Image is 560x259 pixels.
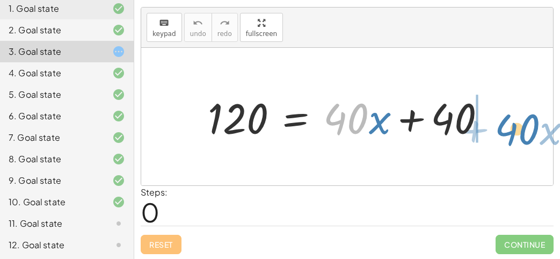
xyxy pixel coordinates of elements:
[9,24,95,37] div: 2. Goal state
[112,88,125,101] i: Task finished and correct.
[141,196,159,228] span: 0
[141,186,168,198] label: Steps:
[9,217,95,230] div: 11. Goal state
[112,217,125,230] i: Task not started.
[9,153,95,166] div: 8. Goal state
[9,45,95,58] div: 3. Goal state
[112,239,125,251] i: Task not started.
[9,67,95,80] div: 4. Goal state
[9,2,95,15] div: 1. Goal state
[9,196,95,208] div: 10. Goal state
[112,196,125,208] i: Task finished and correct.
[217,30,232,38] span: redo
[112,174,125,187] i: Task finished and correct.
[9,239,95,251] div: 12. Goal state
[240,13,283,42] button: fullscreen
[112,67,125,80] i: Task finished and correct.
[193,17,203,30] i: undo
[220,17,230,30] i: redo
[246,30,277,38] span: fullscreen
[147,13,182,42] button: keyboardkeypad
[9,110,95,123] div: 6. Goal state
[190,30,206,38] span: undo
[112,2,125,15] i: Task finished and correct.
[112,24,125,37] i: Task finished and correct.
[212,13,238,42] button: redoredo
[112,131,125,144] i: Task finished and correct.
[9,88,95,101] div: 5. Goal state
[112,110,125,123] i: Task finished and correct.
[184,13,212,42] button: undoundo
[152,30,176,38] span: keypad
[9,174,95,187] div: 9. Goal state
[112,153,125,166] i: Task finished and correct.
[159,17,169,30] i: keyboard
[112,45,125,58] i: Task started.
[9,131,95,144] div: 7. Goal state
